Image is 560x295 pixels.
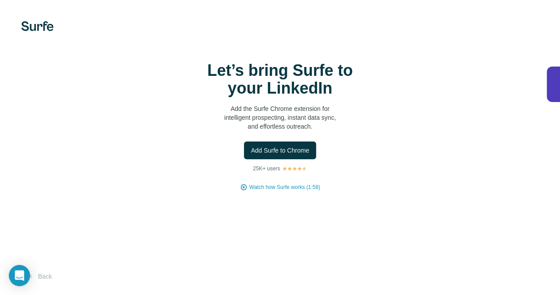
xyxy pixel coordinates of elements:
button: Add Surfe to Chrome [244,142,317,159]
button: Watch how Surfe works (1:58) [249,183,320,191]
h1: Let’s bring Surfe to your LinkedIn [192,62,369,97]
p: Add the Surfe Chrome extension for intelligent prospecting, instant data sync, and effortless out... [192,104,369,131]
button: Back [21,268,58,284]
img: Rating Stars [282,166,307,171]
div: Open Intercom Messenger [9,265,30,286]
p: 25K+ users [253,165,280,173]
img: Surfe's logo [21,21,54,31]
span: Add Surfe to Chrome [251,146,309,155]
